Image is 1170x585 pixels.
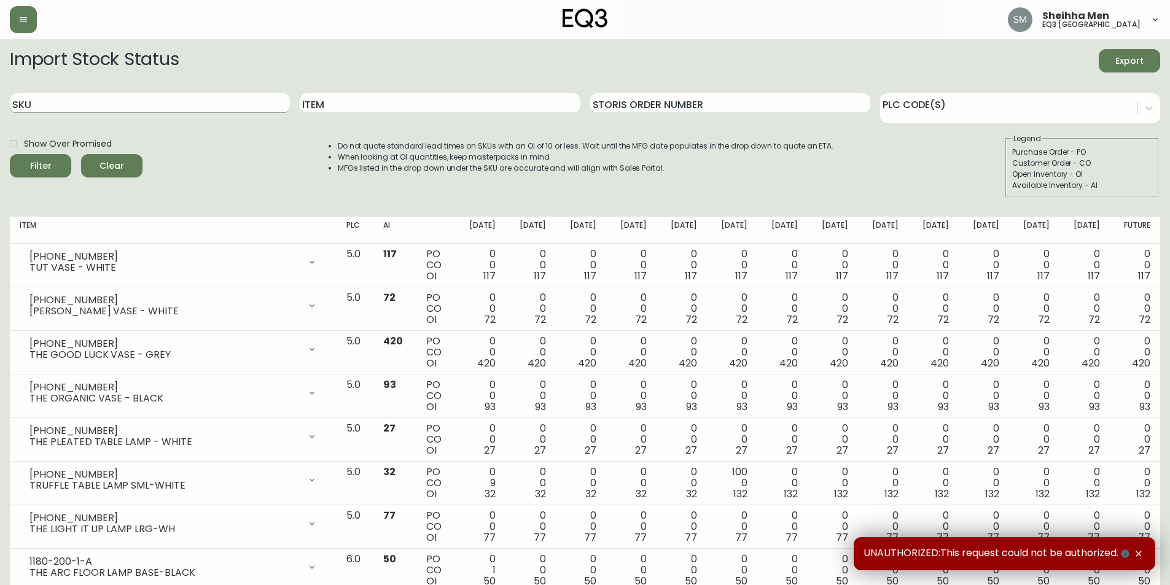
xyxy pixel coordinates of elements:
[717,292,747,325] div: 0 0
[515,510,546,543] div: 0 0
[969,467,999,500] div: 0 0
[786,530,798,544] span: 77
[969,423,999,456] div: 0 0
[686,400,697,414] span: 93
[616,249,647,282] div: 0 0
[817,379,848,413] div: 0 0
[787,400,798,414] span: 93
[337,374,373,418] td: 5.0
[628,356,647,370] span: 420
[373,217,416,244] th: AI
[666,423,697,456] div: 0 0
[1012,147,1152,158] div: Purchase Order - PO
[1120,379,1150,413] div: 0 0
[29,567,300,578] div: THE ARC FLOOR LAMP BASE-BLACK
[817,510,848,543] div: 0 0
[534,530,546,544] span: 77
[29,425,300,436] div: [PHONE_NUMBER]
[515,423,546,456] div: 0 0
[616,336,647,369] div: 0 0
[426,312,437,327] span: OI
[20,467,327,494] div: [PHONE_NUMBER]TRUFFLE TABLE LAMP SML-WHITE
[566,467,596,500] div: 0 0
[20,379,327,406] div: [PHONE_NUMBER]THE ORGANIC VASE - BLACK
[20,423,327,450] div: [PHONE_NUMBER]THE PLEATED TABLE LAMP - WHITE
[426,467,445,500] div: PO CO
[337,462,373,505] td: 5.0
[685,269,697,283] span: 117
[29,349,300,360] div: THE GOOD LUCK VASE - GREY
[985,487,999,501] span: 132
[10,217,337,244] th: Item
[1037,269,1050,283] span: 117
[81,154,142,177] button: Clear
[29,524,300,535] div: THE LIGHT IT UP LAMP LRG-WH
[29,556,300,567] div: 1180-200-1-A
[729,356,747,370] span: 420
[717,423,747,456] div: 0 0
[20,510,327,537] div: [PHONE_NUMBER]THE LIGHT IT UP LAMP LRG-WH
[338,163,834,174] li: MFGs listed in the drop down under the SKU are accurate and will align with Sales Portal.
[1069,336,1100,369] div: 0 0
[20,554,327,581] div: 1180-200-1-ATHE ARC FLOOR LAMP BASE-BLACK
[455,217,505,244] th: [DATE]
[556,217,606,244] th: [DATE]
[515,467,546,500] div: 0 0
[1069,467,1100,500] div: 0 0
[868,292,899,325] div: 0 0
[383,378,396,392] span: 93
[535,400,546,414] span: 93
[717,249,747,282] div: 0 0
[657,217,707,244] th: [DATE]
[717,510,747,543] div: 0 0
[483,269,496,283] span: 117
[584,269,596,283] span: 117
[834,487,848,501] span: 132
[757,217,808,244] th: [DATE]
[505,217,556,244] th: [DATE]
[426,379,445,413] div: PO CO
[1019,510,1050,543] div: 0 0
[1012,133,1042,144] legend: Legend
[969,336,999,369] div: 0 0
[465,379,496,413] div: 0 0
[383,421,396,435] span: 27
[868,467,899,500] div: 0 0
[1139,400,1150,414] span: 93
[1139,312,1150,327] span: 72
[30,158,52,174] div: Filter
[1008,7,1032,32] img: cfa6f7b0e1fd34ea0d7b164297c1067f
[1035,487,1050,501] span: 132
[868,336,899,369] div: 0 0
[1136,487,1150,501] span: 132
[426,487,437,501] span: OI
[616,423,647,456] div: 0 0
[836,530,848,544] span: 77
[585,400,596,414] span: 93
[880,356,899,370] span: 420
[1120,292,1150,325] div: 0 0
[383,508,396,522] span: 77
[959,217,1009,244] th: [DATE]
[930,356,949,370] span: 420
[786,269,798,283] span: 117
[484,312,496,327] span: 72
[868,423,899,456] div: 0 0
[337,287,373,331] td: 5.0
[1069,510,1100,543] div: 0 0
[817,292,848,325] div: 0 0
[735,530,747,544] span: 77
[817,249,848,282] div: 0 0
[477,356,496,370] span: 420
[1120,510,1150,543] div: 0 0
[1088,530,1100,544] span: 77
[735,269,747,283] span: 117
[767,336,798,369] div: 0 0
[1019,379,1050,413] div: 0 0
[1120,423,1150,456] div: 0 0
[969,249,999,282] div: 0 0
[1109,53,1150,69] span: Export
[969,379,999,413] div: 0 0
[1110,217,1160,244] th: Future
[937,530,949,544] span: 77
